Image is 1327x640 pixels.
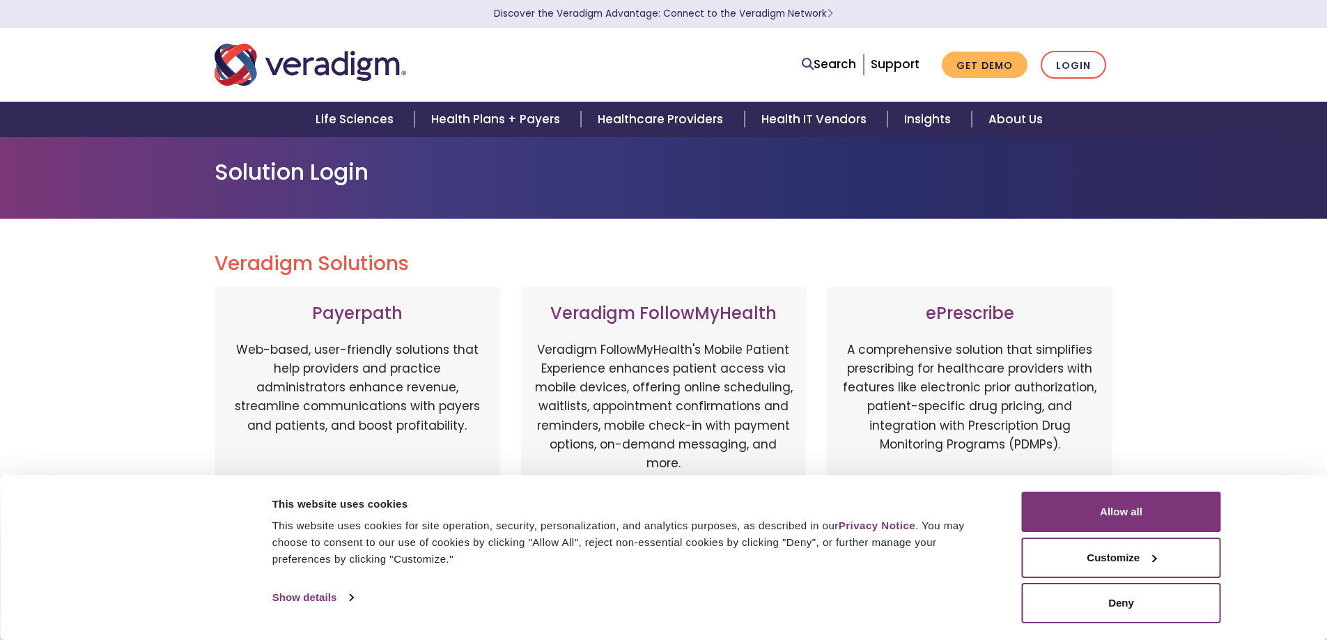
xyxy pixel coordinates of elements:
a: About Us [972,102,1060,137]
h3: Payerpath [228,304,486,324]
a: Support [871,56,919,72]
p: Web-based, user-friendly solutions that help providers and practice administrators enhance revenu... [228,341,486,487]
p: Veradigm FollowMyHealth's Mobile Patient Experience enhances patient access via mobile devices, o... [535,341,793,473]
a: Healthcare Providers [581,102,744,137]
a: Discover the Veradigm Advantage: Connect to the Veradigm NetworkLearn More [494,7,833,20]
a: Search [802,55,856,74]
a: Get Demo [942,52,1027,79]
div: This website uses cookies [272,496,991,513]
a: Health Plans + Payers [414,102,581,137]
h2: Veradigm Solutions [215,252,1113,276]
a: Show details [272,587,353,608]
h1: Solution Login [215,159,1113,185]
a: Privacy Notice [839,520,915,531]
span: Learn More [827,7,833,20]
img: Veradigm logo [215,42,406,88]
h3: ePrescribe [841,304,1099,324]
h3: Veradigm FollowMyHealth [535,304,793,324]
a: Life Sciences [299,102,414,137]
button: Customize [1022,538,1221,578]
p: A comprehensive solution that simplifies prescribing for healthcare providers with features like ... [841,341,1099,487]
a: Login [1041,51,1106,79]
a: Health IT Vendors [745,102,887,137]
div: This website uses cookies for site operation, security, personalization, and analytics purposes, ... [272,517,991,568]
button: Allow all [1022,492,1221,532]
button: Deny [1022,583,1221,623]
a: Insights [887,102,972,137]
